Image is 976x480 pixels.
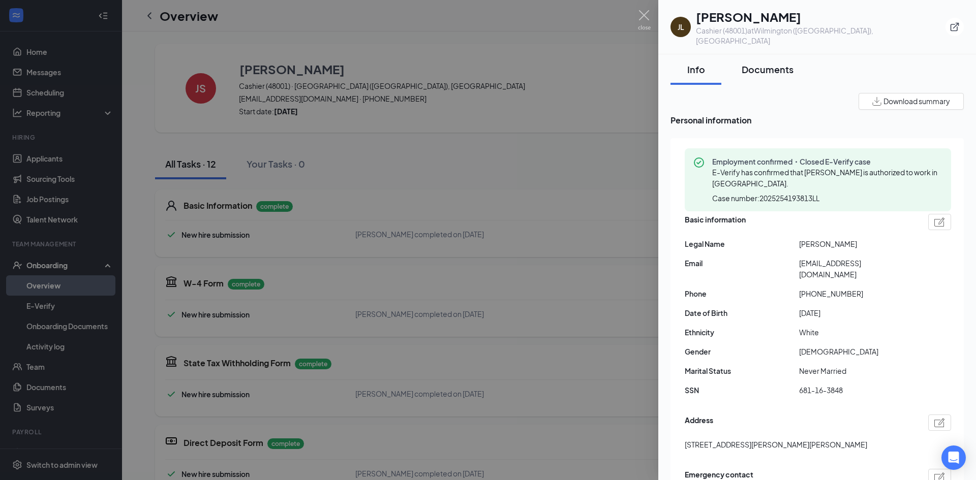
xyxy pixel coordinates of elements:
button: ExternalLink [945,18,964,36]
div: Cashier (48001) at Wilmington ([GEOGRAPHIC_DATA]), [GEOGRAPHIC_DATA] [696,25,945,46]
span: SSN [685,385,799,396]
span: Never Married [799,365,913,376]
svg: CheckmarkCircle [693,156,705,169]
span: Ethnicity [685,327,799,338]
h1: [PERSON_NAME] [696,8,945,25]
span: E-Verify has confirmed that [PERSON_NAME] is authorized to work in [GEOGRAPHIC_DATA]. [712,168,937,188]
span: [STREET_ADDRESS][PERSON_NAME][PERSON_NAME] [685,439,867,450]
span: Phone [685,288,799,299]
div: Info [681,63,711,76]
span: Date of Birth [685,307,799,318]
span: [DEMOGRAPHIC_DATA] [799,346,913,357]
div: Open Intercom Messenger [941,445,966,470]
span: Download summary [883,96,950,107]
span: Marital Status [685,365,799,376]
span: [PERSON_NAME] [799,238,913,249]
span: Personal information [670,114,964,126]
span: Gender [685,346,799,357]
span: Case number: 2025254193813LL [712,193,819,203]
svg: ExternalLink [950,22,960,32]
div: JL [678,22,684,32]
span: Address [685,414,713,431]
span: Email [685,258,799,269]
span: [PHONE_NUMBER] [799,288,913,299]
span: [EMAIL_ADDRESS][DOMAIN_NAME] [799,258,913,280]
span: 681-16-3848 [799,385,913,396]
span: Legal Name [685,238,799,249]
span: Employment confirmed・Closed E-Verify case [712,156,943,167]
span: Basic information [685,214,746,230]
button: Download summary [859,93,964,110]
div: Documents [742,63,794,76]
span: White [799,327,913,338]
span: [DATE] [799,307,913,318]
